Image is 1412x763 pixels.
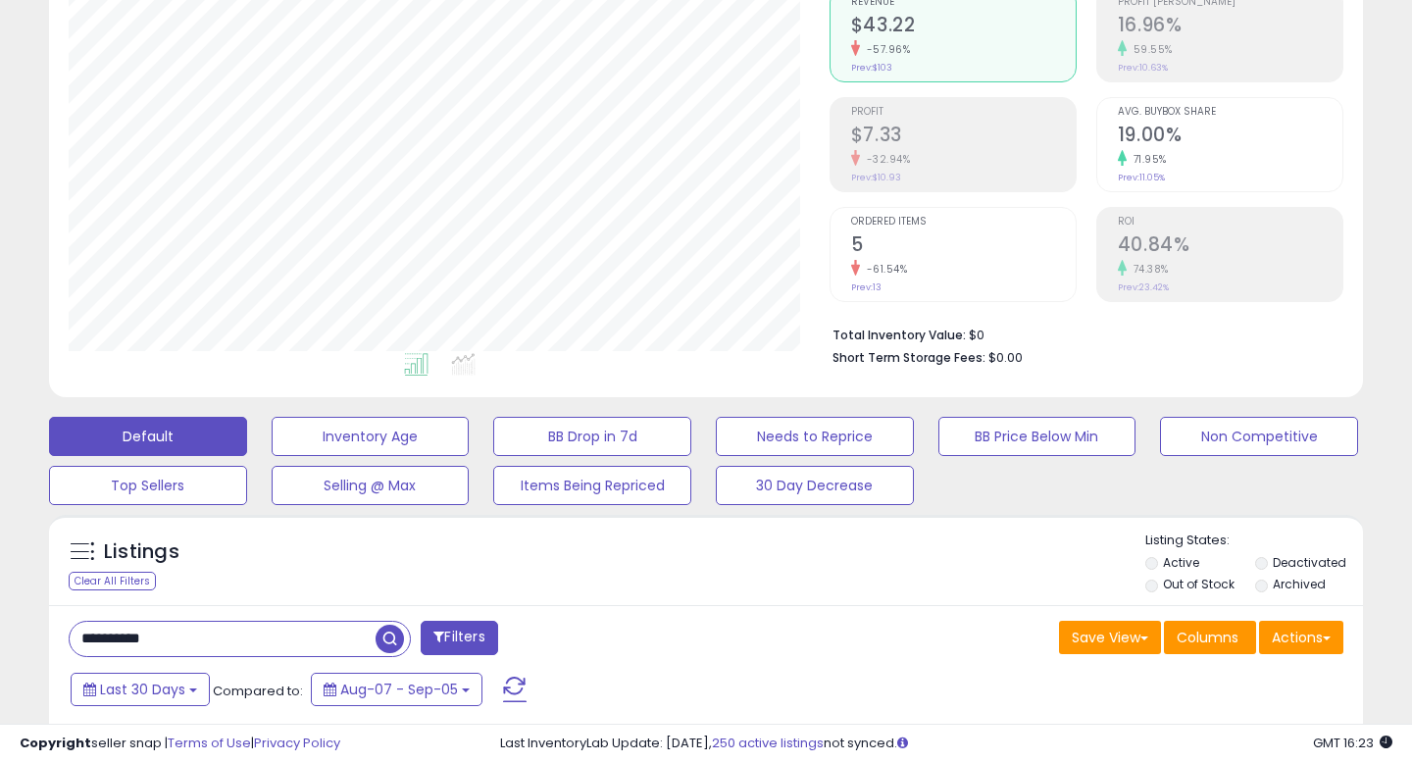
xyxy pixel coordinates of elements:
[1164,621,1256,654] button: Columns
[716,417,914,456] button: Needs to Reprice
[272,417,470,456] button: Inventory Age
[1273,554,1346,571] label: Deactivated
[1127,262,1169,277] small: 74.38%
[104,538,179,566] h5: Listings
[832,322,1329,345] li: $0
[1059,621,1161,654] button: Save View
[168,734,251,752] a: Terms of Use
[851,172,901,183] small: Prev: $10.93
[1127,152,1167,167] small: 71.95%
[213,682,303,700] span: Compared to:
[1118,172,1165,183] small: Prev: 11.05%
[851,217,1076,228] span: Ordered Items
[20,734,91,752] strong: Copyright
[272,466,470,505] button: Selling @ Max
[421,621,497,655] button: Filters
[493,466,691,505] button: Items Being Repriced
[988,348,1023,367] span: $0.00
[1163,576,1235,592] label: Out of Stock
[1118,217,1342,228] span: ROI
[49,466,247,505] button: Top Sellers
[49,417,247,456] button: Default
[69,572,156,590] div: Clear All Filters
[851,107,1076,118] span: Profit
[20,735,340,753] div: seller snap | |
[851,233,1076,260] h2: 5
[71,673,210,706] button: Last 30 Days
[1118,107,1342,118] span: Avg. Buybox Share
[712,734,824,752] a: 250 active listings
[1273,576,1326,592] label: Archived
[1259,621,1343,654] button: Actions
[493,417,691,456] button: BB Drop in 7d
[1177,628,1238,647] span: Columns
[1118,124,1342,150] h2: 19.00%
[832,327,966,343] b: Total Inventory Value:
[254,734,340,752] a: Privacy Policy
[340,680,458,699] span: Aug-07 - Sep-05
[938,417,1136,456] button: BB Price Below Min
[100,680,185,699] span: Last 30 Days
[860,262,908,277] small: -61.54%
[1118,62,1168,74] small: Prev: 10.63%
[311,673,482,706] button: Aug-07 - Sep-05
[1163,554,1199,571] label: Active
[1118,14,1342,40] h2: 16.96%
[851,14,1076,40] h2: $43.22
[860,152,911,167] small: -32.94%
[1118,281,1169,293] small: Prev: 23.42%
[1313,734,1392,752] span: 2025-10-6 16:23 GMT
[851,62,892,74] small: Prev: $103
[851,281,882,293] small: Prev: 13
[1160,417,1358,456] button: Non Competitive
[851,124,1076,150] h2: $7.33
[716,466,914,505] button: 30 Day Decrease
[860,42,911,57] small: -57.96%
[1127,42,1173,57] small: 59.55%
[500,735,1392,753] div: Last InventoryLab Update: [DATE], not synced.
[832,349,985,366] b: Short Term Storage Fees:
[1145,532,1364,550] p: Listing States:
[1118,233,1342,260] h2: 40.84%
